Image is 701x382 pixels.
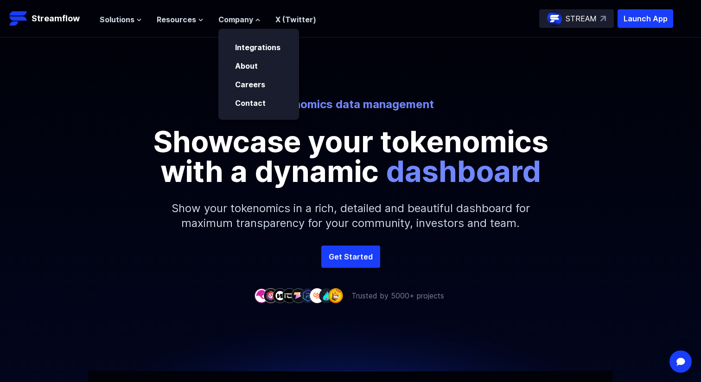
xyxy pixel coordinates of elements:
a: Streamflow [9,9,90,28]
span: Resources [157,14,196,25]
p: STREAM [566,13,597,24]
a: About [235,61,258,71]
p: Showcase your tokenomics with a dynamic [142,127,559,186]
div: Open Intercom Messenger [669,350,692,373]
a: Careers [235,80,265,89]
img: company-3 [273,288,287,303]
p: Show your tokenomics in a rich, detailed and beautiful dashboard for maximum transparency for you... [151,186,550,246]
span: Solutions [100,14,134,25]
button: Resources [157,14,204,25]
img: company-2 [263,288,278,303]
button: Company [218,14,261,25]
a: X (Twitter) [275,15,316,24]
img: company-1 [254,288,269,303]
span: Company [218,14,253,25]
img: company-4 [282,288,297,303]
img: Streamflow Logo [9,9,28,28]
img: company-5 [291,288,306,303]
a: STREAM [539,9,614,28]
span: dashboard [386,153,541,189]
img: company-9 [328,288,343,303]
p: Trusted by 5000+ projects [351,290,444,301]
img: company-6 [300,288,315,303]
img: top-right-arrow.svg [600,16,606,21]
button: Launch App [618,9,673,28]
a: Integrations [235,43,280,52]
a: Contact [235,98,266,108]
p: Tokenomics data management [94,97,607,112]
img: streamflow-logo-circle.png [547,11,562,26]
img: company-7 [310,288,325,303]
button: Solutions [100,14,142,25]
img: company-8 [319,288,334,303]
p: Streamflow [32,12,80,25]
a: Get Started [321,246,380,268]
